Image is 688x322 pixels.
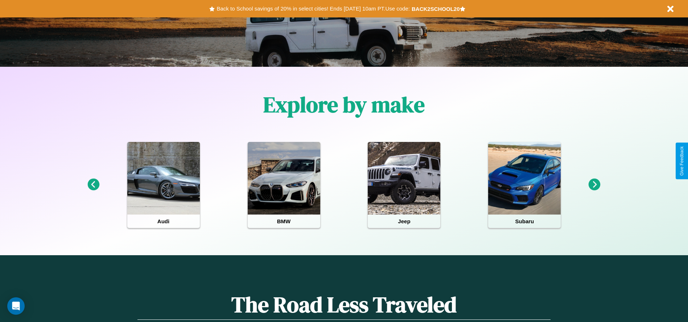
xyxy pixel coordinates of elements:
h4: Subaru [488,215,561,228]
b: BACK2SCHOOL20 [412,6,460,12]
div: Open Intercom Messenger [7,297,25,315]
h1: The Road Less Traveled [137,290,550,320]
h4: Audi [127,215,200,228]
button: Back to School savings of 20% in select cities! Ends [DATE] 10am PT.Use code: [215,4,411,14]
h4: BMW [248,215,320,228]
h1: Explore by make [263,90,425,119]
h4: Jeep [368,215,440,228]
div: Give Feedback [679,146,684,176]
